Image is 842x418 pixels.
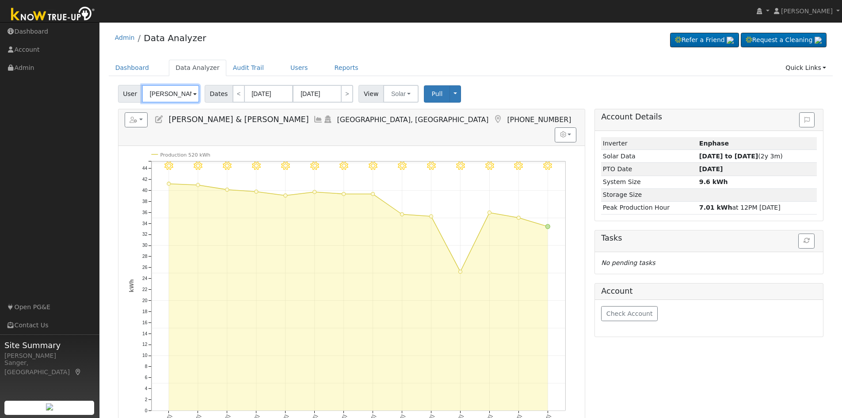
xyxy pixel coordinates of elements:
[145,375,147,380] text: 6
[142,232,148,237] text: 32
[109,60,156,76] a: Dashboard
[284,60,315,76] a: Users
[46,403,53,410] img: retrieve
[601,287,632,295] h5: Account
[142,309,148,314] text: 18
[606,310,653,317] span: Check Account
[4,339,95,351] span: Site Summary
[281,161,290,170] i: 8/17 - Clear
[342,192,345,196] circle: onclick=""
[164,161,173,170] i: 8/13 - Clear
[398,161,407,170] i: 8/21 - MostlyClear
[4,351,95,360] div: [PERSON_NAME]
[371,192,374,196] circle: onclick=""
[358,85,384,103] span: View
[312,190,316,194] circle: onclick=""
[142,276,148,281] text: 24
[601,188,697,201] td: Storage Size
[798,234,815,249] button: Refresh
[337,115,489,124] span: [GEOGRAPHIC_DATA], [GEOGRAPHIC_DATA]
[799,112,815,127] button: Issue History
[601,201,697,214] td: Peak Production Hour
[427,161,436,170] i: 8/22 - Clear
[160,152,210,158] text: Production 520 kWh
[74,368,82,376] a: Map
[741,33,827,48] a: Request a Cleaning
[431,90,442,97] span: Pull
[310,161,319,170] i: 8/18 - Clear
[727,37,734,44] img: retrieve
[815,37,822,44] img: retrieve
[232,85,245,103] a: <
[456,161,465,170] i: 8/23 - MostlyClear
[601,150,697,163] td: Solar Data
[341,85,353,103] a: >
[145,397,147,402] text: 2
[507,115,571,124] span: [PHONE_NUMBER]
[699,204,732,211] strong: 7.01 kWh
[223,161,232,170] i: 8/15 - Clear
[167,182,171,185] circle: onclick=""
[142,254,148,259] text: 28
[601,234,817,243] h5: Tasks
[142,298,148,303] text: 20
[424,85,450,103] button: Pull
[142,331,148,336] text: 14
[601,259,655,266] i: No pending tasks
[142,85,199,103] input: Select a User
[284,194,287,197] circle: onclick=""
[545,224,550,229] circle: onclick=""
[142,243,148,248] text: 30
[458,270,462,273] circle: onclick=""
[514,161,523,170] i: 8/25 - MostlyClear
[601,137,697,150] td: Inverter
[670,33,739,48] a: Refer a Friend
[369,161,377,170] i: 8/20 - Clear
[142,210,148,215] text: 36
[144,33,206,43] a: Data Analyzer
[493,115,503,124] a: Map
[488,211,491,214] circle: onclick=""
[226,60,271,76] a: Audit Trail
[255,190,258,193] circle: onclick=""
[194,161,202,170] i: 8/14 - Clear
[196,183,200,187] circle: onclick=""
[205,85,233,103] span: Dates
[601,112,817,122] h5: Account Details
[154,115,164,124] a: Edit User (11053)
[781,8,833,15] span: [PERSON_NAME]
[383,85,419,103] button: Solar
[7,5,99,25] img: Know True-Up
[142,353,148,358] text: 10
[252,161,261,170] i: 8/16 - Clear
[142,177,148,182] text: 42
[145,408,147,413] text: 0
[699,140,729,147] strong: ID: 4323176, authorized: 07/06/23
[145,364,147,369] text: 8
[779,60,833,76] a: Quick Links
[485,161,494,170] i: 8/24 - Clear
[697,201,817,214] td: at 12PM [DATE]
[142,166,148,171] text: 44
[142,199,148,204] text: 38
[323,115,333,124] a: Login As (last 08/04/2025 4:12:27 PM)
[339,161,348,170] i: 8/19 - Clear
[142,287,148,292] text: 22
[118,85,142,103] span: User
[328,60,365,76] a: Reports
[142,320,148,325] text: 16
[142,188,148,193] text: 40
[699,153,783,160] span: (2y 3m)
[142,342,148,347] text: 12
[699,178,728,185] strong: 9.6 kWh
[543,161,552,170] i: 8/26 - Clear
[115,34,135,41] a: Admin
[601,163,697,176] td: PTO Date
[313,115,323,124] a: Multi-Series Graph
[168,115,309,124] span: [PERSON_NAME] & [PERSON_NAME]
[429,215,433,218] circle: onclick=""
[225,188,229,192] circle: onclick=""
[699,153,758,160] strong: [DATE] to [DATE]
[142,265,148,270] text: 26
[400,212,404,216] circle: onclick=""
